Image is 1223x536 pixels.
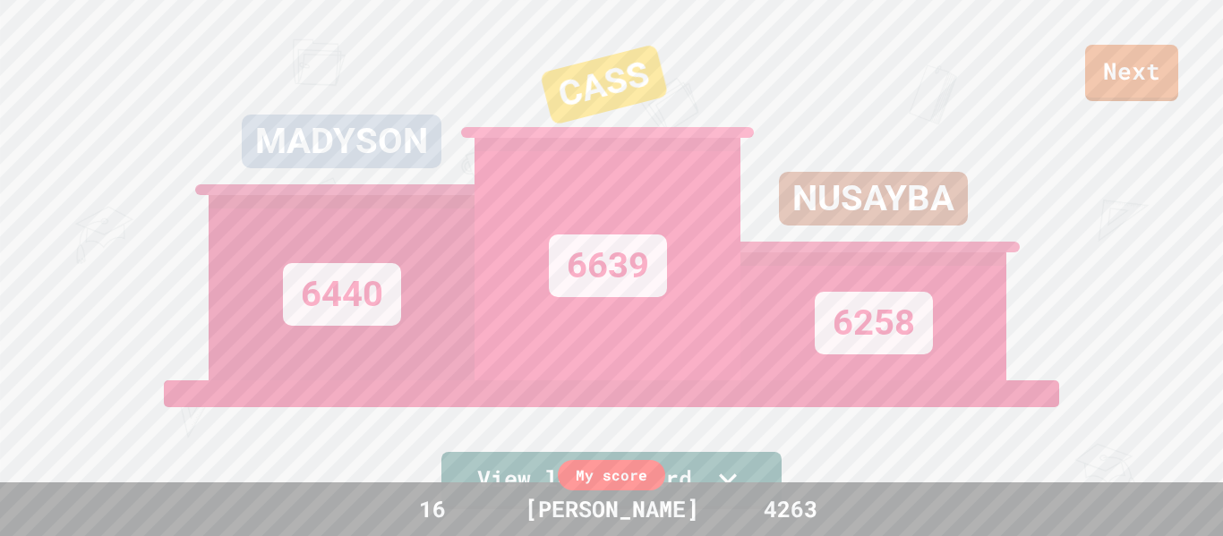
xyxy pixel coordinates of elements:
[1085,45,1178,101] a: Next
[540,44,669,125] div: CASS
[365,492,500,526] div: 16
[723,492,858,526] div: 4263
[779,172,968,225] div: NUSAYBA
[507,492,717,526] div: [PERSON_NAME]
[283,263,401,326] div: 6440
[549,234,667,297] div: 6639
[242,115,441,168] div: MADYSON
[815,292,933,354] div: 6258
[441,452,782,509] a: View leaderboard
[558,460,665,490] div: My score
